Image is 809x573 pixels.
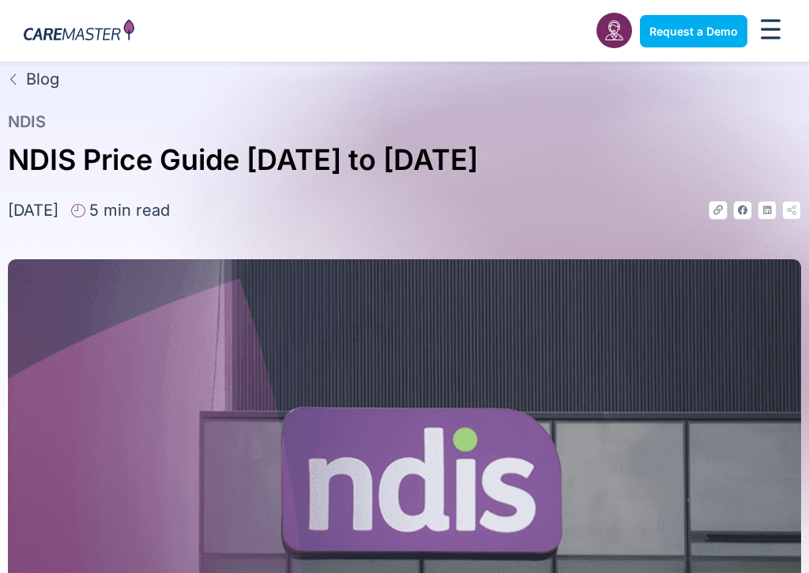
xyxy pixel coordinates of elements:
[8,112,46,131] a: NDIS
[85,201,170,220] span: 5 min read
[755,14,785,48] div: Menu Toggle
[640,15,747,47] a: Request a Demo
[8,201,58,220] time: [DATE]
[649,25,738,38] span: Request a Demo
[24,19,134,43] img: CareMaster Logo
[22,70,59,89] span: Blog
[8,143,801,177] h1: NDIS Price Guide [DATE] to [DATE]
[8,70,801,89] a: Blog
